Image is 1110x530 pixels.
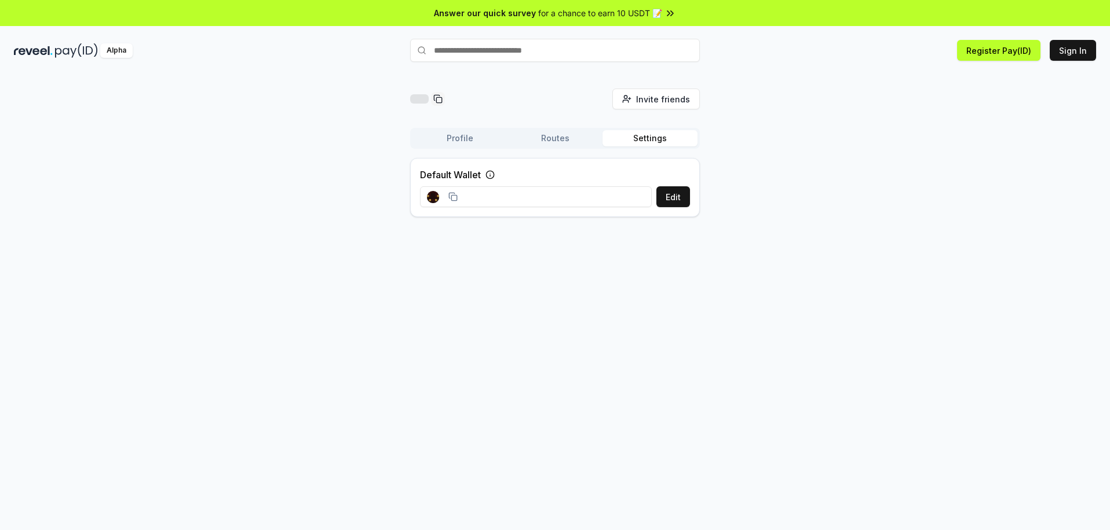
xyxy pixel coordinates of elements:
span: for a chance to earn 10 USDT 📝 [538,7,662,19]
span: Invite friends [636,93,690,105]
button: Register Pay(ID) [957,40,1040,61]
span: Answer our quick survey [434,7,536,19]
div: Alpha [100,43,133,58]
button: Profile [412,130,507,146]
button: Sign In [1050,40,1096,61]
label: Default Wallet [420,168,481,182]
button: Invite friends [612,89,700,109]
button: Routes [507,130,603,146]
button: Edit [656,186,690,207]
img: pay_id [55,43,98,58]
button: Settings [603,130,698,146]
img: reveel_dark [14,43,53,58]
